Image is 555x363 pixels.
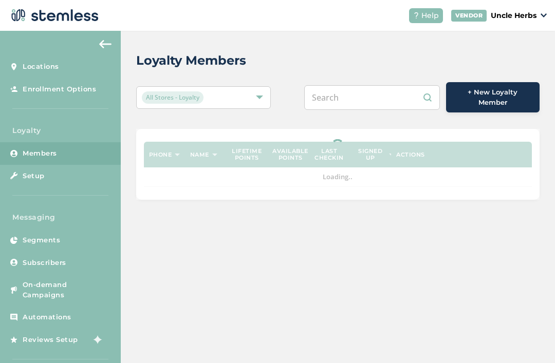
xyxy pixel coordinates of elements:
span: + New Loyalty Member [454,87,531,107]
span: Help [421,10,439,21]
span: Segments [23,235,60,245]
img: icon-help-white-03924b79.svg [413,12,419,18]
div: VENDOR [451,10,487,22]
span: On-demand Campaigns [23,280,110,300]
img: logo-dark-0685b13c.svg [8,5,99,26]
iframe: Chat Widget [504,314,555,363]
span: Reviews Setup [23,335,78,345]
h2: Loyalty Members [136,51,246,70]
span: Members [23,148,57,159]
img: glitter-stars-b7820f95.gif [86,329,106,350]
p: Uncle Herbs [491,10,536,21]
img: icon_down-arrow-small-66adaf34.svg [541,13,547,17]
img: icon-arrow-back-accent-c549486e.svg [99,40,112,48]
button: + New Loyalty Member [446,82,540,112]
span: Setup [23,171,45,181]
span: Subscribers [23,258,66,268]
span: Automations [23,312,71,322]
span: Enrollment Options [23,84,96,94]
input: Search [304,85,440,110]
span: All Stores - Loyalty [142,91,203,104]
span: Locations [23,62,59,72]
